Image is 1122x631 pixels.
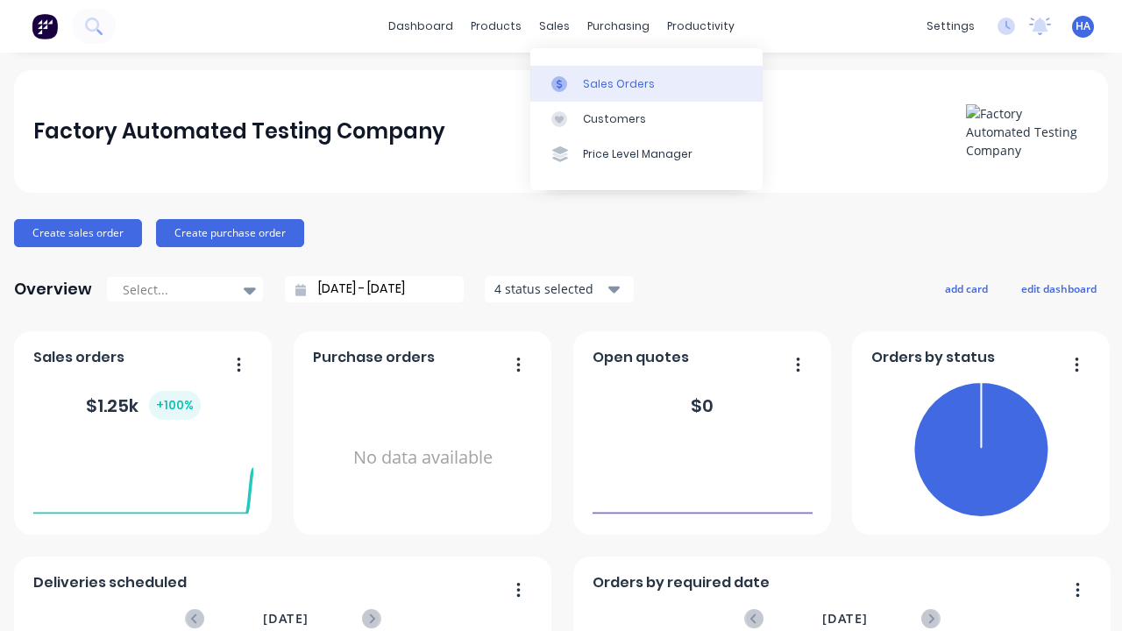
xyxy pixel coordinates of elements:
[14,219,142,247] button: Create sales order
[380,13,462,39] a: dashboard
[579,13,658,39] div: purchasing
[86,391,201,420] div: $ 1.25k
[530,66,763,101] a: Sales Orders
[530,13,579,39] div: sales
[583,76,655,92] div: Sales Orders
[33,572,187,593] span: Deliveries scheduled
[1076,18,1090,34] span: HA
[593,347,689,368] span: Open quotes
[530,102,763,137] a: Customers
[156,219,304,247] button: Create purchase order
[658,13,743,39] div: productivity
[966,104,1089,160] img: Factory Automated Testing Company
[583,146,692,162] div: Price Level Manager
[462,13,530,39] div: products
[918,13,984,39] div: settings
[1010,277,1108,300] button: edit dashboard
[33,347,124,368] span: Sales orders
[822,609,868,628] span: [DATE]
[530,137,763,172] a: Price Level Manager
[14,272,92,307] div: Overview
[593,572,770,593] span: Orders by required date
[313,375,533,541] div: No data available
[263,609,309,628] span: [DATE]
[149,391,201,420] div: + 100 %
[871,347,995,368] span: Orders by status
[33,114,445,149] div: Factory Automated Testing Company
[934,277,999,300] button: add card
[485,276,634,302] button: 4 status selected
[313,347,435,368] span: Purchase orders
[691,393,714,419] div: $ 0
[583,111,646,127] div: Customers
[494,280,605,298] div: 4 status selected
[32,13,58,39] img: Factory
